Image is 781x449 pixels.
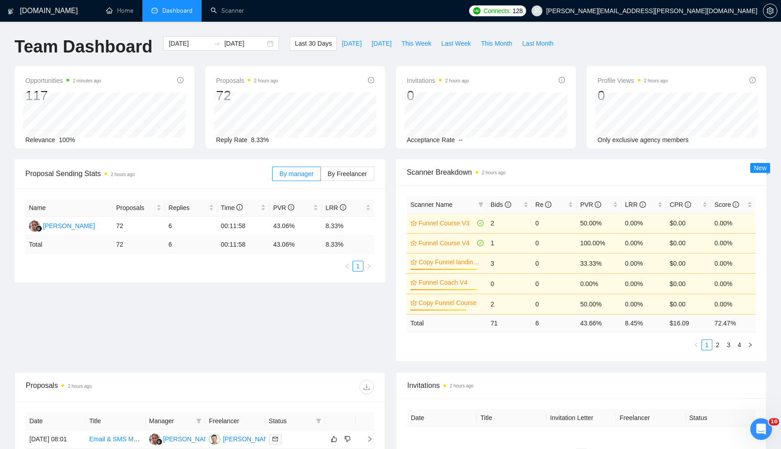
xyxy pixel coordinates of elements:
span: right [748,342,753,348]
td: 0.00% [711,294,756,314]
span: crown [410,300,417,306]
img: KG [29,220,40,232]
span: info-circle [545,201,551,208]
div: 0 [407,87,469,104]
a: setting [763,7,777,14]
a: 1 [353,261,363,271]
button: This Month [476,36,517,51]
span: Proposals [216,75,278,86]
th: Freelancer [205,412,265,430]
time: 2 hours ago [450,383,474,388]
td: $0.00 [666,233,711,253]
button: left [342,261,353,272]
button: Send a message… [155,286,169,300]
button: go back [6,6,23,24]
td: 0.00% [711,253,756,273]
span: info-circle [177,77,183,83]
span: info-circle [733,201,739,208]
span: crown [410,220,417,226]
span: Proposals [116,203,155,213]
span: setting [763,7,777,14]
img: gigradar-bm.png [156,439,162,445]
td: 00:11:58 [217,236,270,253]
div: no [151,155,174,175]
span: Invitations [407,380,755,391]
span: Dashboard [162,7,193,14]
div: AI Assistant from GigRadar 📡 says… [7,129,174,156]
li: Previous Page [691,339,701,350]
button: Gif picker [28,289,36,296]
span: Last Week [441,38,471,48]
div: I apologize that the previous information didn’t resolve your issue. Would you like to provide mo... [14,232,141,277]
td: 1 [487,233,532,253]
span: left [344,263,350,269]
button: Upload attachment [43,289,50,296]
span: Opportunities [25,75,101,86]
time: 2 hours ago [68,384,92,389]
td: 0 [532,273,577,294]
span: Manager [149,416,193,426]
button: dislike [342,434,353,444]
td: 0.00% [711,233,756,253]
span: PVR [580,201,602,208]
button: right [363,261,374,272]
textarea: Message… [8,270,173,286]
span: user [534,8,540,14]
td: 6 [165,217,217,236]
a: KG[PERSON_NAME] [149,435,215,442]
div: 72 [216,87,278,104]
span: 100% [59,136,75,143]
td: 00:11:58 [217,217,270,236]
td: 6 [532,314,577,332]
a: DB[PERSON_NAME] [209,435,275,442]
li: Next Page [363,261,374,272]
li: 4 [734,339,745,350]
span: filter [316,418,321,424]
td: 0.00% [621,233,666,253]
span: dashboard [151,7,158,14]
span: crown [410,279,417,286]
div: Sorry it didn't work. You can rephrase your question or talk to our team. [7,182,148,211]
td: 71 [487,314,532,332]
td: $0.00 [666,253,711,273]
button: Home [141,6,159,24]
span: info-circle [236,204,243,210]
div: [PERSON_NAME] [223,434,275,444]
a: KG[PERSON_NAME] [29,222,95,229]
td: 0 [532,294,577,314]
td: 0.00% [621,273,666,294]
td: 43.06 % [269,236,322,253]
span: left [693,342,699,348]
span: Acceptance Rate [407,136,455,143]
td: 43.66 % [577,314,621,332]
td: $0.00 [666,294,711,314]
h1: Team Dashboard [14,36,152,57]
input: End date [224,38,265,48]
img: DB [209,434,220,445]
span: info-circle [749,77,756,83]
button: [DATE] [337,36,367,51]
span: Scanner Name [410,201,452,208]
th: Date [26,412,85,430]
td: 72 [113,236,165,253]
input: Start date [169,38,210,48]
li: 2 [712,339,723,350]
li: 1 [701,339,712,350]
th: Date [407,409,477,427]
span: This Week [401,38,431,48]
button: This Week [396,36,436,51]
span: to [213,40,221,47]
span: LRR [625,201,646,208]
td: 0 [532,253,577,273]
a: homeHome [106,7,133,14]
th: Status [686,409,755,427]
button: Last Week [436,36,476,51]
span: info-circle [640,201,646,208]
span: download [360,383,373,391]
time: 2 hours ago [482,170,506,175]
span: Score [715,201,739,208]
span: 8.33% [251,136,269,143]
td: 50.00% [577,294,621,314]
td: 0.00% [711,273,756,294]
span: info-circle [595,201,601,208]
